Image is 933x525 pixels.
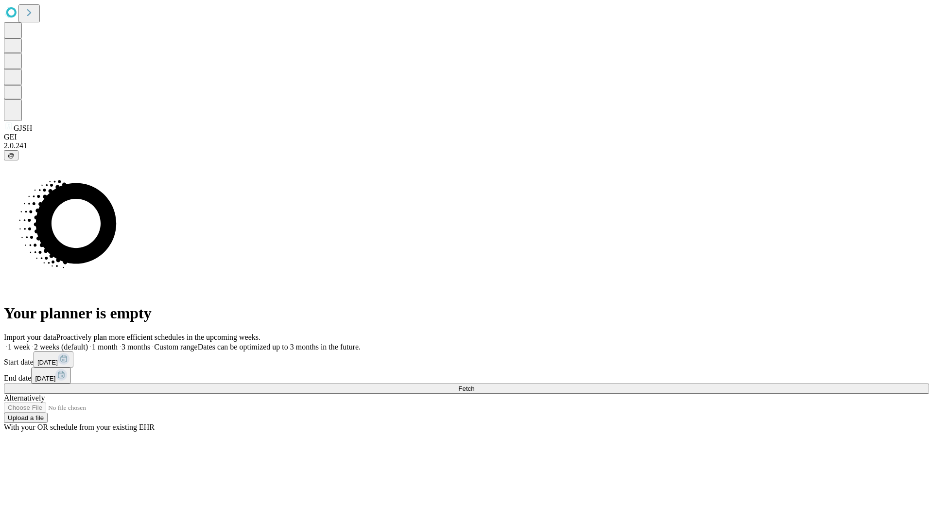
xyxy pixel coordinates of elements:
span: With your OR schedule from your existing EHR [4,423,155,431]
h1: Your planner is empty [4,304,929,322]
button: Fetch [4,384,929,394]
span: @ [8,152,15,159]
button: Upload a file [4,413,48,423]
button: @ [4,150,18,160]
div: Start date [4,351,929,367]
span: 1 week [8,343,30,351]
span: 2 weeks (default) [34,343,88,351]
span: [DATE] [37,359,58,366]
button: [DATE] [34,351,73,367]
span: 1 month [92,343,118,351]
span: Dates can be optimized up to 3 months in the future. [198,343,361,351]
div: GEI [4,133,929,141]
div: End date [4,367,929,384]
span: Import your data [4,333,56,341]
span: Alternatively [4,394,45,402]
button: [DATE] [31,367,71,384]
span: Custom range [154,343,197,351]
span: [DATE] [35,375,55,382]
span: GJSH [14,124,32,132]
span: 3 months [121,343,150,351]
div: 2.0.241 [4,141,929,150]
span: Proactively plan more efficient schedules in the upcoming weeks. [56,333,260,341]
span: Fetch [458,385,474,392]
